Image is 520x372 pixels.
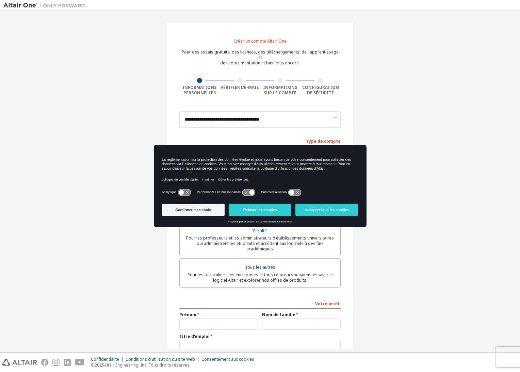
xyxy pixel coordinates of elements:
[91,362,95,368] font: ©
[64,359,71,366] img: linkedin.svg
[179,312,196,317] font: Prénom
[91,356,119,362] font: Confidentialité
[262,312,295,317] font: Nom de famille
[201,356,254,362] font: Consentement aux cookies
[220,60,300,66] font: de la documentation et bien plus encore.
[52,359,60,366] img: instagram.svg
[2,359,37,366] img: altair_logo.svg
[179,334,210,339] font: Titre d'emploi
[41,359,48,366] img: facebook.svg
[302,84,339,96] font: Configuration de sécurité
[253,228,267,234] font: Faculté
[245,264,275,270] font: Tous les autres
[306,138,341,144] font: Type de compte
[188,272,333,283] font: Pour les particuliers, les entreprises et tous ceux qui souhaitent essayer le logiciel Altair et ...
[95,362,104,368] font: 2025
[263,84,297,96] font: Informations sur le compte
[182,49,339,60] font: Pour des essais gratuits, des licences, des téléchargements, de l'apprentissage et
[233,38,287,44] font: Créer un compte Altair One
[126,356,195,362] font: Conditions d'utilisation du site Web
[221,84,259,90] font: Vérifier l'e-mail
[75,359,85,366] img: youtube.svg
[186,235,334,252] font: Pour les professeurs et les administrateurs d'établissements universitaires qui administrent les ...
[3,2,88,9] img: Altaïr Un
[104,362,191,368] font: Altair Engineering, Inc. Tous droits réservés.
[315,301,341,307] font: Votre profil
[182,84,216,96] font: Informations personnelles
